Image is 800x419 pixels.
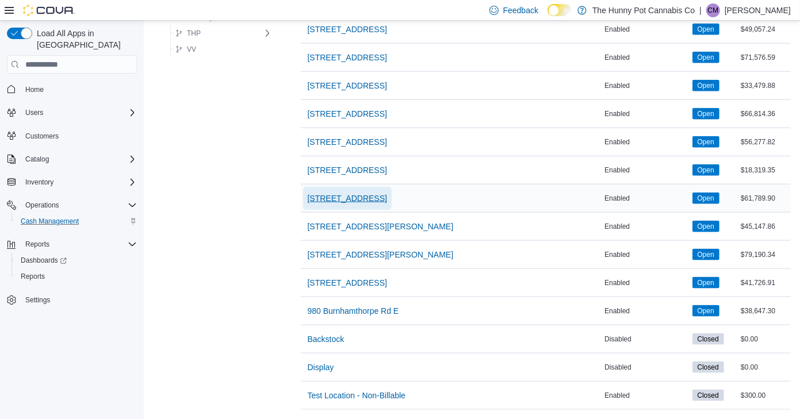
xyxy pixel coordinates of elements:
[698,334,719,344] span: Closed
[308,362,334,373] span: Display
[303,18,392,41] button: [STREET_ADDRESS]
[698,165,714,175] span: Open
[308,390,405,401] span: Test Location - Non-Billable
[21,272,45,281] span: Reports
[738,248,791,262] div: $79,190.34
[698,249,714,260] span: Open
[303,159,392,182] button: [STREET_ADDRESS]
[303,46,392,69] button: [STREET_ADDRESS]
[21,256,67,265] span: Dashboards
[21,83,48,97] a: Home
[308,277,387,289] span: [STREET_ADDRESS]
[308,80,387,91] span: [STREET_ADDRESS]
[25,201,59,210] span: Operations
[738,389,791,402] div: $300.00
[21,106,137,120] span: Users
[21,82,137,96] span: Home
[738,107,791,121] div: $66,814.36
[592,3,695,17] p: The Hunny Pot Cannabis Co
[308,108,387,120] span: [STREET_ADDRESS]
[692,362,724,373] span: Closed
[692,249,719,260] span: Open
[698,137,714,147] span: Open
[2,151,141,167] button: Catalog
[2,80,141,97] button: Home
[692,221,719,232] span: Open
[2,236,141,252] button: Reports
[308,193,387,204] span: [STREET_ADDRESS]
[699,3,702,17] p: |
[602,304,690,318] div: Enabled
[692,80,719,91] span: Open
[692,193,719,204] span: Open
[738,51,791,64] div: $71,576.59
[187,29,201,38] span: THP
[303,271,392,294] button: [STREET_ADDRESS]
[25,240,49,249] span: Reports
[602,51,690,64] div: Enabled
[21,198,64,212] button: Operations
[2,128,141,144] button: Customers
[21,293,137,307] span: Settings
[21,106,48,120] button: Users
[308,24,387,35] span: [STREET_ADDRESS]
[21,198,137,212] span: Operations
[602,163,690,177] div: Enabled
[303,243,458,266] button: [STREET_ADDRESS][PERSON_NAME]
[21,152,53,166] button: Catalog
[698,362,719,372] span: Closed
[308,221,454,232] span: [STREET_ADDRESS][PERSON_NAME]
[738,360,791,374] div: $0.00
[503,5,538,16] span: Feedback
[25,295,50,305] span: Settings
[698,278,714,288] span: Open
[16,253,71,267] a: Dashboards
[698,193,714,203] span: Open
[602,360,690,374] div: Disabled
[698,24,714,34] span: Open
[698,390,719,401] span: Closed
[602,107,690,121] div: Enabled
[303,74,392,97] button: [STREET_ADDRESS]
[692,390,724,401] span: Closed
[738,79,791,93] div: $33,479.88
[303,130,392,153] button: [STREET_ADDRESS]
[692,305,719,317] span: Open
[12,268,141,285] button: Reports
[7,76,137,338] nav: Complex example
[308,305,399,317] span: 980 Burnhamthorpe Rd E
[303,299,404,322] button: 980 Burnhamthorpe Rd E
[21,129,137,143] span: Customers
[692,136,719,148] span: Open
[308,333,345,345] span: Backstock
[308,52,387,63] span: [STREET_ADDRESS]
[602,389,690,402] div: Enabled
[692,333,724,345] span: Closed
[171,26,205,40] button: THP
[602,135,690,149] div: Enabled
[12,252,141,268] a: Dashboards
[2,105,141,121] button: Users
[602,248,690,262] div: Enabled
[21,217,79,226] span: Cash Management
[2,291,141,308] button: Settings
[738,135,791,149] div: $56,277.82
[738,220,791,233] div: $45,147.86
[692,164,719,176] span: Open
[25,108,43,117] span: Users
[2,174,141,190] button: Inventory
[692,52,719,63] span: Open
[548,4,572,16] input: Dark Mode
[692,277,719,289] span: Open
[21,237,54,251] button: Reports
[738,191,791,205] div: $61,789.90
[16,270,137,283] span: Reports
[303,187,392,210] button: [STREET_ADDRESS]
[21,237,137,251] span: Reports
[602,276,690,290] div: Enabled
[738,163,791,177] div: $18,319.35
[16,270,49,283] a: Reports
[21,129,63,143] a: Customers
[738,276,791,290] div: $41,726.91
[2,197,141,213] button: Operations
